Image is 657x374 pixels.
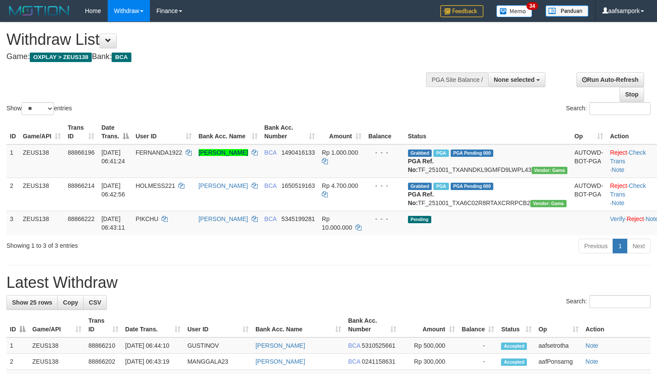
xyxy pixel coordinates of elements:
td: 2 [6,178,19,211]
img: Feedback.jpg [440,5,483,17]
span: BCA [348,342,360,349]
th: Bank Acc. Name: activate to sort column ascending [252,313,345,337]
span: Grabbed [408,150,432,157]
div: - - - [368,215,401,223]
a: Run Auto-Refresh [576,72,644,87]
th: Bank Acc. Number: activate to sort column ascending [261,120,319,144]
td: ZEUS138 [19,144,64,178]
td: [DATE] 06:43:19 [122,354,184,370]
td: 88866210 [85,337,121,354]
h1: Withdraw List [6,31,430,48]
th: Status: activate to sort column ascending [498,313,535,337]
td: aafPonsarng [535,354,582,370]
span: Rp 10.000.000 [322,215,352,231]
td: [DATE] 06:44:10 [122,337,184,354]
td: - [458,354,498,370]
td: AUTOWD-BOT-PGA [571,144,607,178]
th: Trans ID: activate to sort column ascending [85,313,121,337]
span: FERNANDA1922 [136,149,182,156]
span: Grabbed [408,183,432,190]
div: - - - [368,148,401,157]
td: 2 [6,354,29,370]
th: Game/API: activate to sort column ascending [19,120,64,144]
span: CSV [89,299,101,306]
span: Rp 1.000.000 [322,149,358,156]
td: 1 [6,337,29,354]
span: [DATE] 06:42:56 [101,182,125,198]
th: Bank Acc. Number: activate to sort column ascending [345,313,400,337]
th: Balance: activate to sort column ascending [458,313,498,337]
a: 1 [613,239,627,253]
td: 3 [6,211,19,235]
span: Marked by aafsreyleap [433,150,448,157]
a: Verify [610,215,625,222]
th: Op: activate to sort column ascending [535,313,582,337]
a: CSV [83,295,107,310]
span: PIKCHU [136,215,159,222]
a: Show 25 rows [6,295,58,310]
a: Note [612,199,625,206]
td: ZEUS138 [19,178,64,211]
span: PGA Pending [451,183,494,190]
label: Search: [566,295,651,308]
span: 34 [526,2,538,10]
td: MANGGALA23 [184,354,252,370]
a: Copy [57,295,84,310]
a: Check Trans [610,149,646,165]
span: Vendor URL: https://trx31.1velocity.biz [532,167,568,174]
span: 88866214 [68,182,94,189]
span: None selected [494,76,535,83]
th: Date Trans.: activate to sort column descending [98,120,132,144]
h1: Latest Withdraw [6,274,651,291]
span: Copy 5310525661 to clipboard [362,342,395,349]
th: ID [6,120,19,144]
span: 88866222 [68,215,94,222]
span: BCA [265,182,277,189]
input: Search: [589,295,651,308]
span: Copy 5345199281 to clipboard [281,215,315,222]
td: TF_251001_TXA6C02R8RTAXCRRPCB2 [405,178,571,211]
th: Bank Acc. Name: activate to sort column ascending [195,120,261,144]
td: ZEUS138 [19,211,64,235]
span: 88866196 [68,149,94,156]
span: BCA [265,215,277,222]
th: Status [405,120,571,144]
th: Action [582,313,651,337]
a: [PERSON_NAME] [255,358,305,365]
td: ZEUS138 [29,354,85,370]
span: BCA [348,358,360,365]
td: Rp 300,000 [400,354,458,370]
th: Op: activate to sort column ascending [571,120,607,144]
span: Copy 1650519163 to clipboard [281,182,315,189]
th: User ID: activate to sort column ascending [132,120,195,144]
span: [DATE] 06:43:11 [101,215,125,231]
th: Date Trans.: activate to sort column ascending [122,313,184,337]
a: Check Trans [610,182,646,198]
div: Showing 1 to 3 of 3 entries [6,238,267,250]
span: Show 25 rows [12,299,52,306]
span: Copy 0241158631 to clipboard [362,358,395,365]
a: Note [612,166,625,173]
td: - [458,337,498,354]
td: AUTOWD-BOT-PGA [571,178,607,211]
a: Stop [620,87,644,102]
span: PGA Pending [451,150,494,157]
td: 1 [6,144,19,178]
th: Game/API: activate to sort column ascending [29,313,85,337]
span: Vendor URL: https://trx31.1velocity.biz [530,200,567,207]
td: ZEUS138 [29,337,85,354]
th: User ID: activate to sort column ascending [184,313,252,337]
img: MOTION_logo.png [6,4,72,17]
span: Pending [408,216,431,223]
th: Trans ID: activate to sort column ascending [64,120,98,144]
span: BCA [265,149,277,156]
span: Rp 4.700.000 [322,182,358,189]
span: Accepted [501,358,527,366]
img: panduan.png [545,5,588,17]
span: OXPLAY > ZEUS138 [30,53,92,62]
td: 88866202 [85,354,121,370]
h4: Game: Bank: [6,53,430,61]
img: Button%20Memo.svg [496,5,532,17]
td: aafsetrotha [535,337,582,354]
input: Search: [589,102,651,115]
